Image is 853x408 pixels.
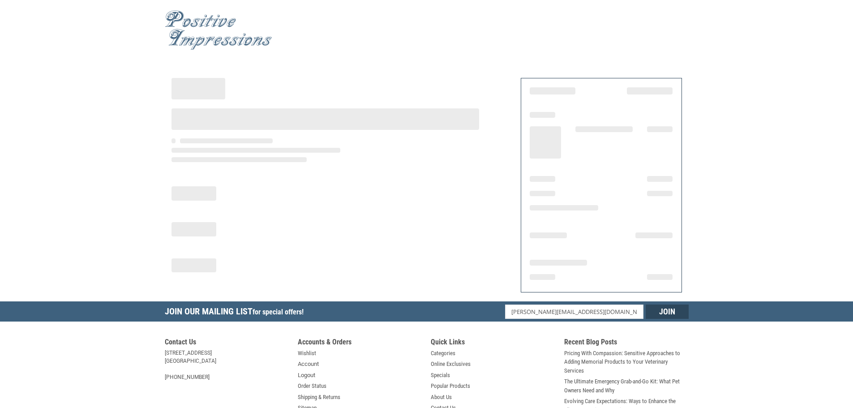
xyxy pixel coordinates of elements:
[298,371,315,380] a: Logout
[431,371,450,380] a: Specials
[431,349,455,358] a: Categories
[564,338,689,349] h5: Recent Blog Posts
[646,305,689,319] input: Join
[564,349,689,375] a: Pricing With Compassion: Sensitive Approaches to Adding Memorial Products to Your Veterinary Serv...
[165,349,289,381] address: [STREET_ADDRESS] [GEOGRAPHIC_DATA] [PHONE_NUMBER]
[298,338,422,349] h5: Accounts & Orders
[431,382,470,391] a: Popular Products
[253,308,304,316] span: for special offers!
[431,338,555,349] h5: Quick Links
[165,338,289,349] h5: Contact Us
[298,393,340,402] a: Shipping & Returns
[564,377,689,395] a: The Ultimate Emergency Grab-and-Go Kit: What Pet Owners Need and Why
[431,393,452,402] a: About Us
[298,349,316,358] a: Wishlist
[165,10,272,50] img: Positive Impressions
[298,382,326,391] a: Order Status
[431,360,471,369] a: Online Exclusives
[165,301,308,324] h5: Join Our Mailing List
[298,360,319,369] a: Account
[505,305,643,319] input: Email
